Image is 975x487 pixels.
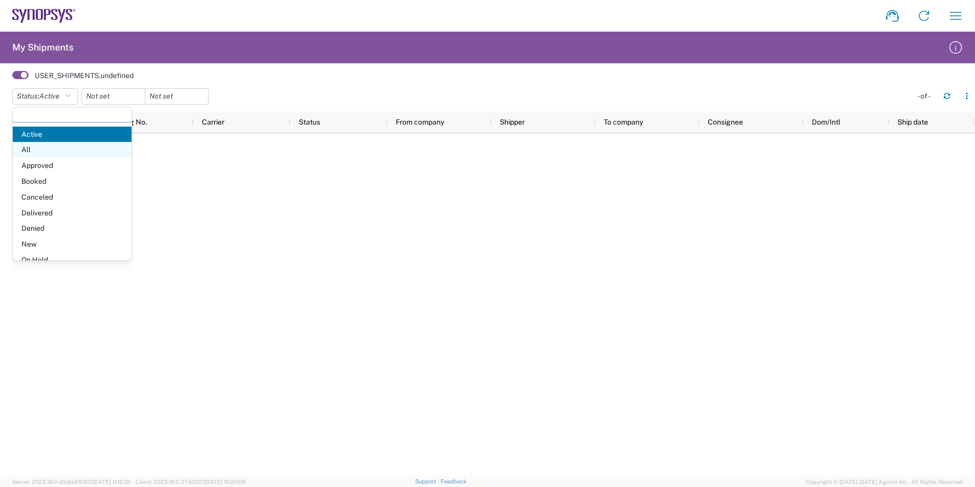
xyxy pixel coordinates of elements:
[12,479,131,485] span: Server: 2025.18.0-d1e9a510831
[145,89,208,104] input: Not set
[93,479,131,485] span: [DATE] 11:12:30
[13,205,132,221] span: Delivered
[13,174,132,189] span: Booked
[39,92,60,100] span: Active
[13,252,132,268] span: On Hold
[415,478,441,484] a: Support
[812,118,840,126] span: Dom/Intl
[13,127,132,142] span: Active
[204,479,246,485] span: [DATE] 10:20:09
[136,479,246,485] span: Client: 2025.18.0-27d3021
[35,71,134,80] label: USER_SHIPMENTS.undefined
[441,478,467,484] a: Feedback
[82,89,145,104] input: Not set
[897,118,928,126] span: Ship date
[13,189,132,205] span: Canceled
[13,221,132,236] span: Denied
[708,118,743,126] span: Consignee
[396,118,444,126] span: From company
[12,41,73,54] h2: My Shipments
[917,91,935,101] div: - of -
[299,118,320,126] span: Status
[806,477,963,486] span: Copyright © [DATE]-[DATE] Agistix Inc., All Rights Reserved
[13,158,132,174] span: Approved
[500,118,525,126] span: Shipper
[13,142,132,158] span: All
[604,118,643,126] span: To company
[12,88,78,105] button: Status:Active
[202,118,224,126] span: Carrier
[13,236,132,252] span: New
